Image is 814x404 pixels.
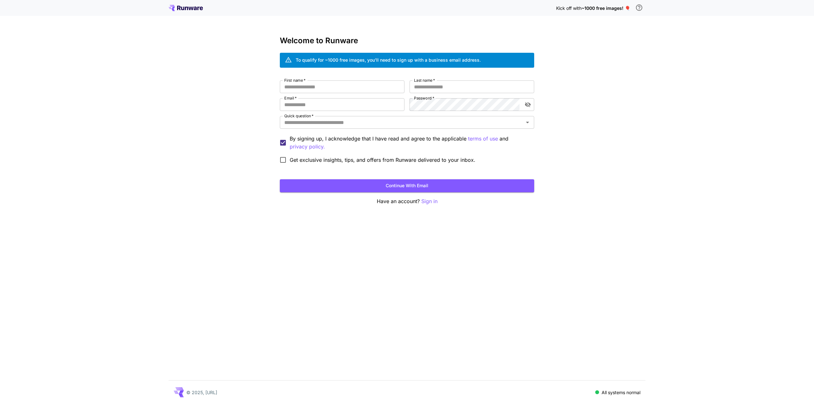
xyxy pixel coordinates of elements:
p: privacy policy. [290,143,325,151]
label: Quick question [284,113,314,119]
label: Last name [414,78,435,83]
h3: Welcome to Runware [280,36,534,45]
button: In order to qualify for free credit, you need to sign up with a business email address and click ... [633,1,645,14]
p: Have an account? [280,197,534,205]
button: Continue with email [280,179,534,192]
label: Password [414,95,434,101]
button: Sign in [421,197,438,205]
button: By signing up, I acknowledge that I have read and agree to the applicable terms of use and [290,143,325,151]
span: Get exclusive insights, tips, and offers from Runware delivered to your inbox. [290,156,475,164]
label: Email [284,95,297,101]
button: Open [523,118,532,127]
p: All systems normal [602,389,640,396]
span: Kick off with [556,5,582,11]
div: To qualify for ~1000 free images, you’ll need to sign up with a business email address. [296,57,481,63]
label: First name [284,78,306,83]
p: © 2025, [URL] [186,389,217,396]
p: terms of use [468,135,498,143]
span: ~1000 free images! 🎈 [582,5,630,11]
button: By signing up, I acknowledge that I have read and agree to the applicable and privacy policy. [468,135,498,143]
p: By signing up, I acknowledge that I have read and agree to the applicable and [290,135,529,151]
button: toggle password visibility [522,99,534,110]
